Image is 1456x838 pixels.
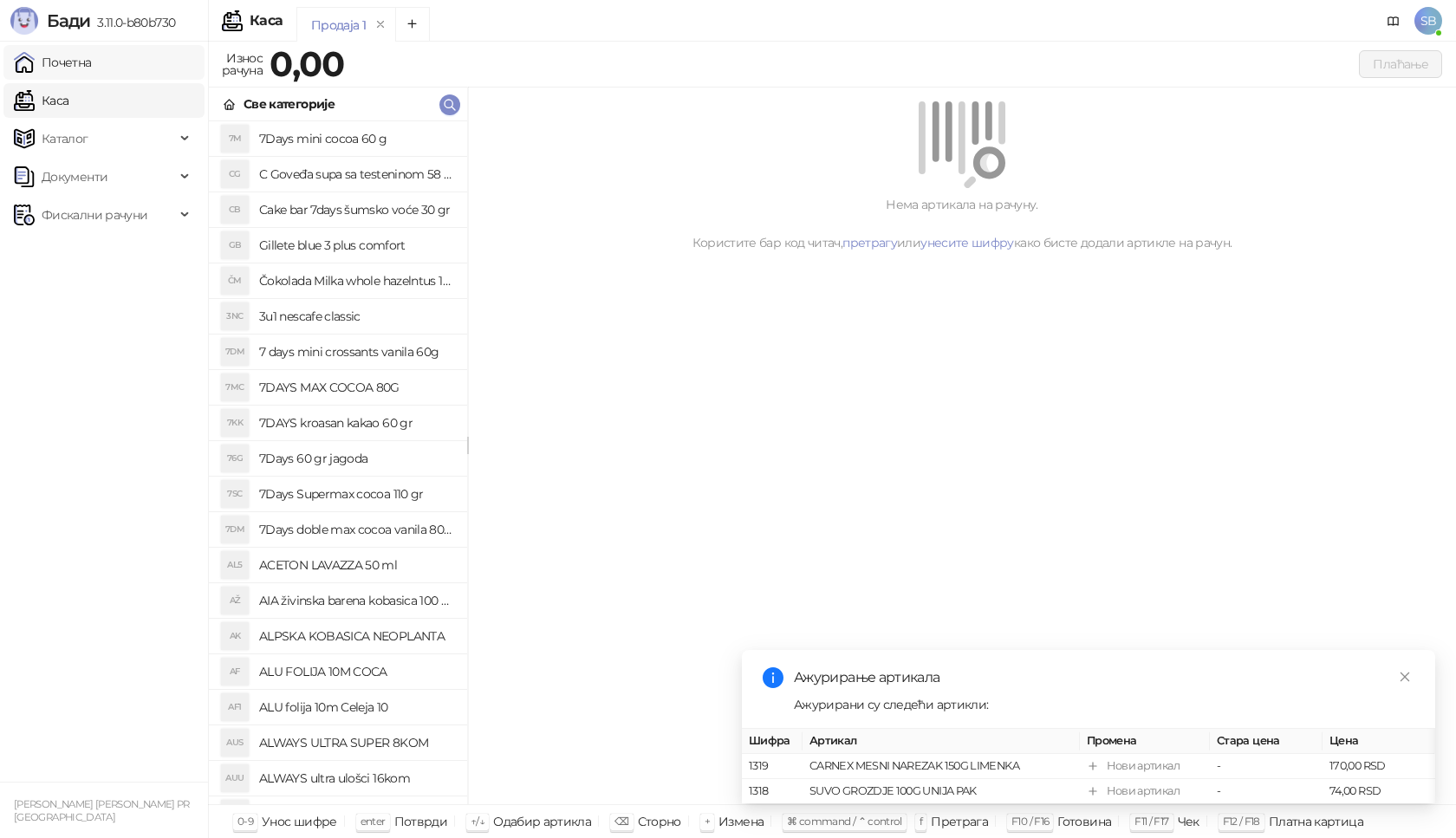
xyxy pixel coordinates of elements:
[1210,754,1323,779] td: -
[259,764,453,792] h4: ALWAYS ultra ulošci 16kom
[1359,50,1442,78] button: Плаћање
[259,445,453,472] h4: 7Days 60 gr jagoda
[1269,810,1363,833] div: Платна картица
[259,196,453,224] h4: Cake bar 7days šumsko voće 30 gr
[920,815,922,828] span: f
[763,667,783,688] span: info-circle
[221,693,249,721] div: AF1
[259,231,453,259] h4: Gillete blue 3 plus comfort
[259,480,453,508] h4: 7Days Supermax cocoa 110 gr
[221,658,249,685] div: AF
[1414,7,1442,35] span: SB
[1323,729,1435,754] th: Цена
[259,160,453,188] h4: C Goveđa supa sa testeninom 58 grama
[10,7,38,35] img: Logo
[221,764,249,792] div: AUU
[90,15,175,30] span: 3.11.0-b80b730
[1080,729,1210,754] th: Промена
[221,374,249,401] div: 7MC
[221,516,249,543] div: 7DM
[1223,815,1260,828] span: F12 / F18
[221,196,249,224] div: CB
[259,125,453,153] h4: 7Days mini cocoa 60 g
[221,622,249,650] div: AK
[221,729,249,757] div: AUS
[803,754,1080,779] td: CARNEX MESNI NAREZAK 150G LIMENKA
[705,815,710,828] span: +
[1323,754,1435,779] td: 170,00 RSD
[931,810,988,833] div: Претрага
[221,338,249,366] div: 7DM
[259,374,453,401] h4: 7DAYS MAX COCOA 80G
[47,10,90,31] span: Бади
[1011,815,1049,828] span: F10 / F16
[1323,779,1435,804] td: 74,00 RSD
[221,587,249,614] div: AŽ
[361,815,386,828] span: enter
[794,695,1414,714] div: Ажурирани су следећи артикли:
[718,810,764,833] div: Измена
[218,47,266,81] div: Износ рачуна
[614,815,628,828] span: ⌫
[221,445,249,472] div: 76G
[221,480,249,508] div: 7SC
[262,810,337,833] div: Унос шифре
[1380,7,1407,35] a: Документација
[259,658,453,685] h4: ALU FOLIJA 10M COCA
[742,729,803,754] th: Шифра
[493,810,591,833] div: Одабир артикла
[638,810,681,833] div: Сторно
[221,409,249,437] div: 7KK
[259,729,453,757] h4: ALWAYS ULTRA SUPER 8KOM
[250,14,283,28] div: Каса
[259,338,453,366] h4: 7 days mini crossants vanila 60g
[803,779,1080,804] td: SUVO GROZDJE 100G UNIJA PAK
[742,754,803,779] td: 1319
[14,83,68,118] a: Каса
[259,693,453,721] h4: ALU folija 10m Celeja 10
[1107,757,1180,775] div: Нови артикал
[259,267,453,295] h4: Čokolada Milka whole hazelntus 100 gr
[1210,779,1323,804] td: -
[471,815,484,828] span: ↑/↓
[221,800,249,828] div: A0L
[42,159,107,194] span: Документи
[1178,810,1199,833] div: Чек
[794,667,1414,688] div: Ажурирање артикала
[395,7,430,42] button: Add tab
[270,42,344,85] strong: 0,00
[42,121,88,156] span: Каталог
[311,16,366,35] div: Продаја 1
[42,198,147,232] span: Фискални рачуни
[787,815,902,828] span: ⌘ command / ⌃ control
[221,160,249,188] div: CG
[221,125,249,153] div: 7M
[259,551,453,579] h4: ACETON LAVAZZA 50 ml
[259,587,453,614] h4: AIA živinska barena kobasica 100 gr
[14,798,190,823] small: [PERSON_NAME] [PERSON_NAME] PR [GEOGRAPHIC_DATA]
[742,779,803,804] td: 1318
[1395,667,1414,686] a: Close
[394,810,448,833] div: Потврди
[14,45,92,80] a: Почетна
[259,409,453,437] h4: 7DAYS kroasan kakao 60 gr
[1210,729,1323,754] th: Стара цена
[1399,671,1411,683] span: close
[221,551,249,579] div: AL5
[920,235,1014,250] a: унесите шифру
[1107,783,1180,800] div: Нови артикал
[369,17,392,32] button: remove
[221,267,249,295] div: ČM
[209,121,467,804] div: grid
[244,94,335,114] div: Све категорије
[237,815,253,828] span: 0-9
[489,195,1435,252] div: Нема артикала на рачуну. Користите бар код читач, или како бисте додали артикле на рачун.
[803,729,1080,754] th: Артикал
[259,302,453,330] h4: 3u1 nescafe classic
[259,516,453,543] h4: 7Days doble max cocoa vanila 80 gr
[1057,810,1111,833] div: Готовина
[221,302,249,330] div: 3NC
[259,800,453,828] h4: AMSTEL 0,5 LIMENKA
[1134,815,1168,828] span: F11 / F17
[259,622,453,650] h4: ALPSKA KOBASICA NEOPLANTA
